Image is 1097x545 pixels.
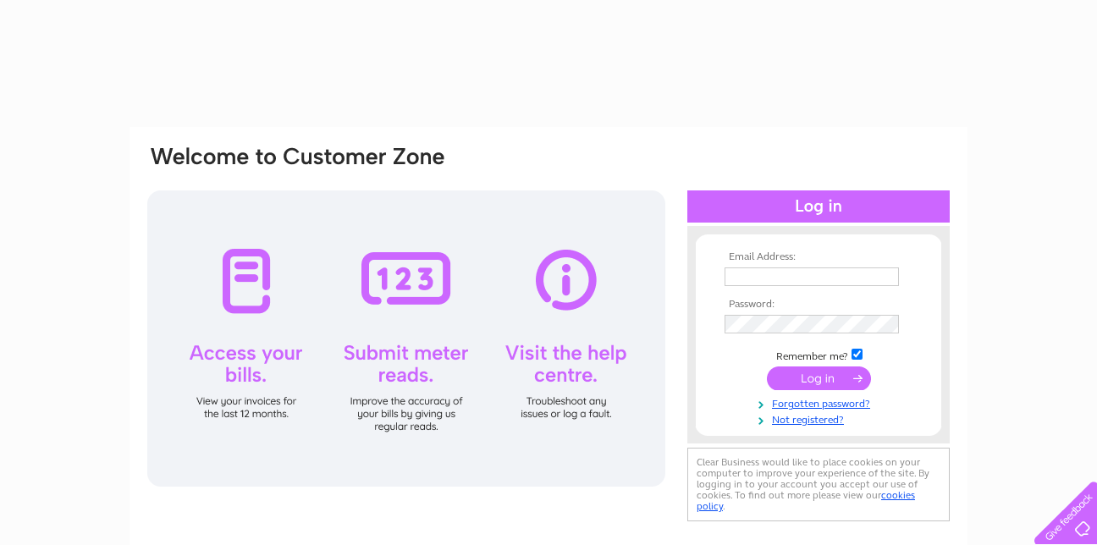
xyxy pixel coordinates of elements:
[720,251,917,263] th: Email Address:
[767,366,871,390] input: Submit
[725,410,917,427] a: Not registered?
[720,299,917,311] th: Password:
[697,489,915,512] a: cookies policy
[725,394,917,410] a: Forgotten password?
[687,448,950,521] div: Clear Business would like to place cookies on your computer to improve your experience of the sit...
[720,346,917,363] td: Remember me?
